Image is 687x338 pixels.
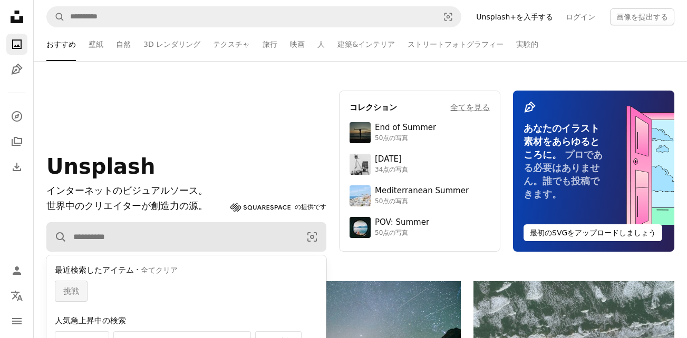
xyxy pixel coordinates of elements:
[46,198,226,214] p: 世界中のクリエイターが創造力の源。
[350,122,490,143] a: End of Summer50点の写真
[298,223,326,251] button: ビジュアル検索
[6,106,27,127] a: 探す
[55,316,126,325] span: 人気急上昇中の検索
[375,217,429,228] div: POV: Summer
[89,27,103,61] a: 壁紙
[350,185,490,206] a: Mediterranean Summer50点の写真
[6,6,27,29] a: ホーム — Unsplash
[436,7,461,27] button: ビジュアル検索
[375,229,429,237] div: 50点の写真
[63,285,79,297] span: 挑戦
[350,122,371,143] img: premium_photo-1754398386796-ea3dec2a6302
[516,27,538,61] a: 実験的
[470,8,559,25] a: Unsplash+を入手する
[6,260,27,281] a: ログイン / 登録する
[6,156,27,177] a: ダウンロード履歴
[350,217,371,238] img: premium_photo-1753820185677-ab78a372b033
[559,8,602,25] a: ログイン
[450,101,490,114] a: 全てを見る
[350,217,490,238] a: POV: Summer50点の写真
[524,123,599,160] span: あなたのイラスト素材をあらゆるところに。
[116,27,131,61] a: 自然
[350,185,371,206] img: premium_photo-1688410049290-d7394cc7d5df
[408,27,504,61] a: ストリートフォトグラフィー
[317,27,325,61] a: 人
[47,7,65,27] button: Unsplashで検索する
[375,197,469,206] div: 50点の写真
[375,154,408,165] div: [DATE]
[47,223,67,251] button: Unsplashで検索する
[375,166,408,174] div: 34点の写真
[610,8,674,25] button: 画像を提出する
[6,59,27,80] a: イラスト
[46,222,326,252] form: サイト内でビジュアルを探す
[350,154,371,175] img: photo-1682590564399-95f0109652fe
[263,27,277,61] a: 旅行
[213,27,250,61] a: テクスチャ
[524,224,662,241] button: 最初のSVGをアップロードしましょう
[6,285,27,306] button: 言語
[350,154,490,175] a: [DATE]34点の写真
[141,265,178,276] button: 全てクリア
[6,311,27,332] button: メニュー
[375,123,436,133] div: End of Summer
[55,264,318,276] div: ·
[524,149,603,200] span: プロである必要はありません。誰でも投稿できます。
[375,186,469,196] div: Mediterranean Summer
[6,131,27,152] a: コレクション
[46,6,461,27] form: サイト内でビジュアルを探す
[55,264,134,276] span: 最近検索したアイテム
[46,183,226,198] h1: インターネットのビジュアルソース。
[230,201,326,214] a: の提供です
[143,27,200,61] a: 3D レンダリング
[290,27,305,61] a: 映画
[375,134,436,143] div: 50点の写真
[337,27,395,61] a: 建築&インテリア
[46,154,155,178] span: Unsplash
[350,101,397,114] h4: コレクション
[6,34,27,55] a: 写真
